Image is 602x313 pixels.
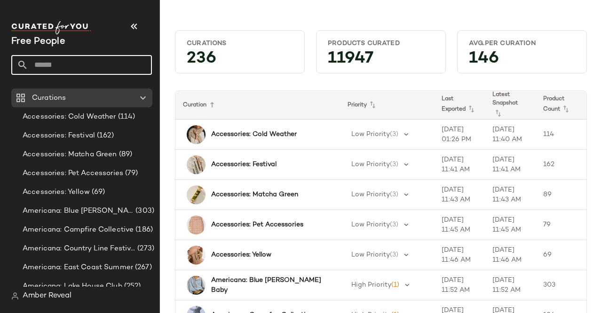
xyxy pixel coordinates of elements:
span: Low Priority [351,221,390,228]
span: Current Company Name [11,37,65,47]
td: [DATE] 11:45 AM [434,210,485,240]
img: 104720784_230_b [187,185,206,204]
img: 103626347_070_0 [187,155,206,174]
span: (1) [391,281,399,289]
span: Americana: Blue [PERSON_NAME] Baby [23,206,134,217]
span: Curations [32,93,66,104]
span: (114) [116,112,135,122]
img: svg%3e [11,292,19,300]
span: (3) [390,131,398,138]
span: Americana: Campfire Collective [23,225,134,235]
td: [DATE] 11:43 AM [434,180,485,210]
td: [DATE] 11:52 AM [434,270,485,300]
span: (252) [122,281,141,292]
div: 236 [179,52,301,69]
div: Curations [187,39,293,48]
td: [DATE] 11:52 AM [485,270,536,300]
th: Curation [175,91,340,120]
span: Low Priority [351,131,390,138]
td: [DATE] 01:26 PM [434,120,485,150]
td: 114 [536,120,586,150]
td: [DATE] 11:41 AM [485,150,536,180]
span: Accessories: Yellow [23,187,90,198]
span: (186) [134,225,153,235]
span: Low Priority [351,191,390,198]
img: 95815080_004_b [187,216,206,234]
span: Low Priority [351,161,390,168]
td: [DATE] 11:41 AM [434,150,485,180]
b: Accessories: Festival [211,160,277,169]
span: Americana: Country Line Festival [23,243,135,254]
div: 146 [461,52,583,69]
td: 89 [536,180,586,210]
th: Latest Snapshot [485,91,536,120]
td: [DATE] 11:46 AM [485,240,536,270]
span: (3) [390,221,398,228]
img: 101180578_092_e [187,276,206,295]
span: (3) [390,161,398,168]
span: Low Priority [351,251,390,258]
td: [DATE] 11:43 AM [485,180,536,210]
th: Priority [340,91,434,120]
td: 303 [536,270,586,300]
span: (69) [90,187,105,198]
span: Accessories: Festival [23,130,95,141]
b: Americana: Blue [PERSON_NAME] Baby [211,275,323,295]
div: Products Curated [328,39,434,48]
div: 11947 [320,52,442,69]
span: Accessories: Matcha Green [23,149,117,160]
span: Americana: East Coast Summer [23,262,133,273]
span: Accessories: Cold Weather [23,112,116,122]
span: Accessories: Pet Accessories [23,168,123,179]
b: Accessories: Pet Accessories [211,220,303,230]
b: Accessories: Matcha Green [211,190,298,200]
b: Accessories: Yellow [211,250,271,260]
b: Accessories: Cold Weather [211,129,297,139]
span: (3) [390,191,398,198]
span: (3) [390,251,398,258]
td: [DATE] 11:46 AM [434,240,485,270]
td: 79 [536,210,586,240]
img: 102430329_079_a [187,246,206,265]
img: cfy_white_logo.C9jOOHJF.svg [11,21,91,34]
span: (303) [134,206,154,217]
span: (162) [95,130,114,141]
div: Avg.per Curation [469,39,575,48]
td: 69 [536,240,586,270]
span: High Priority [351,281,391,289]
td: 162 [536,150,586,180]
th: Last Exported [434,91,485,120]
span: Americana: Lake House Club [23,281,122,292]
td: [DATE] 11:40 AM [485,120,536,150]
td: [DATE] 11:45 AM [485,210,536,240]
span: (267) [133,262,152,273]
span: (273) [135,243,154,254]
img: 101899938_011_a [187,125,206,144]
span: (79) [123,168,138,179]
span: Amber Reveal [23,290,71,302]
span: (89) [117,149,133,160]
th: Product Count [536,91,586,120]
